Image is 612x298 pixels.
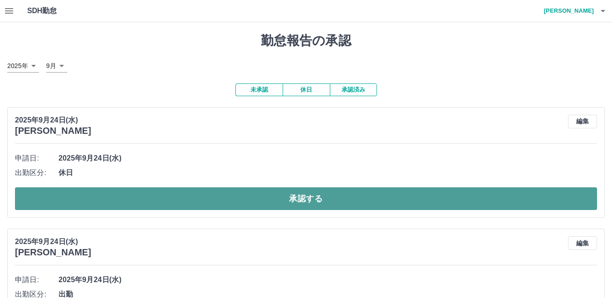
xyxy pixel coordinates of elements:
[15,187,597,210] button: 承認する
[283,83,330,96] button: 休日
[15,167,59,178] span: 出勤区分:
[59,153,597,164] span: 2025年9月24日(水)
[330,83,377,96] button: 承認済み
[59,274,597,285] span: 2025年9月24日(水)
[7,33,605,49] h1: 勤怠報告の承認
[7,59,39,73] div: 2025年
[568,115,597,128] button: 編集
[15,126,91,136] h3: [PERSON_NAME]
[235,83,283,96] button: 未承認
[568,236,597,250] button: 編集
[15,236,91,247] p: 2025年9月24日(水)
[46,59,67,73] div: 9月
[15,247,91,258] h3: [PERSON_NAME]
[59,167,597,178] span: 休日
[15,274,59,285] span: 申請日:
[15,115,91,126] p: 2025年9月24日(水)
[15,153,59,164] span: 申請日:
